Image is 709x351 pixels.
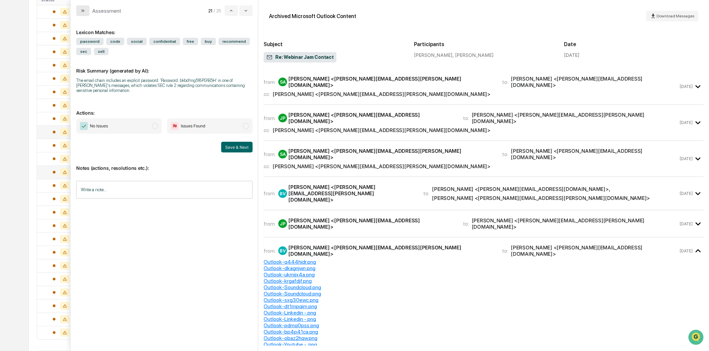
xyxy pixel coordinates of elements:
[46,82,86,94] a: 🗄️Attestations
[264,278,704,284] div: Outlook-krgafdjf.png
[264,341,704,348] div: Outlook-Youtube - .png
[680,221,693,226] time: Monday, July 21, 2025 at 3:08:23 PM
[114,53,122,61] button: Start new chat
[264,303,704,310] div: Outlook-dt1mpqim.png
[183,38,198,45] span: free
[472,112,679,124] div: [PERSON_NAME] <[PERSON_NAME][EMAIL_ADDRESS][PERSON_NAME][DOMAIN_NAME]>
[7,14,122,25] p: How can we help?
[171,122,179,130] img: Flag
[221,142,253,152] button: Save & Next
[680,248,693,253] time: Monday, July 21, 2025 at 3:12:47 PM
[463,115,469,121] span: to:
[106,38,124,45] span: code
[502,248,508,254] span: to:
[273,127,490,133] div: [PERSON_NAME] <[PERSON_NAME][EMAIL_ADDRESS][PERSON_NAME][DOMAIN_NAME]>
[264,290,704,297] div: Outlook-Soundcloud.png
[278,150,287,158] div: SA
[502,151,508,157] span: to:
[278,246,287,255] div: BV
[264,335,704,341] div: Outlook-obaz2hqw.png
[278,114,287,122] div: JP
[564,41,704,47] h2: Date
[511,244,678,257] div: [PERSON_NAME] <[PERSON_NAME][EMAIL_ADDRESS][DOMAIN_NAME]>
[278,219,287,228] div: JP
[214,8,223,13] span: / 25
[76,78,253,93] div: The email chain includes an explicit password: 'Password: bkbd!mg5!8PG!B5H' in one of [PERSON_NAM...
[414,52,554,58] div: [PERSON_NAME], [PERSON_NAME]
[264,265,704,271] div: Outlook-dkagnjwn.png
[264,271,704,278] div: Outlook-ukmijx4a.png
[688,329,706,347] iframe: Open customer support
[511,148,678,160] div: [PERSON_NAME] <[PERSON_NAME][EMAIL_ADDRESS][DOMAIN_NAME]>
[4,82,46,94] a: 🖐️Preclearance
[76,60,253,74] p: Risk Summary (generated by AI):
[80,122,88,130] img: Checkmark
[127,38,147,45] span: social
[13,97,42,104] span: Data Lookup
[278,78,287,86] div: SA
[264,329,704,335] div: Outlook-bp4p41ca.png
[47,113,81,118] a: Powered byPylon
[264,79,276,85] span: from:
[4,94,45,106] a: 🔎Data Lookup
[264,115,276,121] span: from:
[264,248,276,254] span: from:
[424,190,430,197] span: to:
[288,112,455,124] div: [PERSON_NAME] <[PERSON_NAME][EMAIL_ADDRESS][DOMAIN_NAME]>
[273,163,490,169] div: [PERSON_NAME] <[PERSON_NAME][EMAIL_ADDRESS][PERSON_NAME][DOMAIN_NAME]>
[264,297,704,303] div: Outlook-sxg30ewc.png
[264,221,276,227] span: from:
[13,84,43,91] span: Preclearance
[680,156,693,161] time: Monday, July 21, 2025 at 10:09:38 AM
[208,8,212,13] span: 21
[7,51,19,63] img: 1746055101610-c473b297-6a78-478c-a979-82029cc54cd1
[278,189,287,198] div: BV
[288,184,415,203] div: [PERSON_NAME] <[PERSON_NAME][EMAIL_ADDRESS][PERSON_NAME][DOMAIN_NAME]>
[432,186,610,192] div: [PERSON_NAME] <[PERSON_NAME][EMAIL_ADDRESS][DOMAIN_NAME]> ,
[264,190,276,197] span: from:
[680,84,693,89] time: Monday, July 21, 2025 at 9:14:02 AM
[414,41,554,47] h2: Participants
[76,38,104,45] span: password
[7,85,12,90] div: 🖐️
[264,284,704,290] div: Outlook-Soundcloud.png
[264,163,270,169] span: cc:
[7,98,12,103] div: 🔎
[680,120,693,125] time: Monday, July 21, 2025 at 9:39:04 AM
[646,11,698,21] button: Download Messages
[273,91,490,97] div: [PERSON_NAME] <[PERSON_NAME][EMAIL_ADDRESS][PERSON_NAME][DOMAIN_NAME]>
[264,310,704,316] div: Outlook-Linkedin -.png
[680,191,693,196] time: Monday, July 21, 2025 at 10:12:34 AM
[502,79,508,85] span: to:
[48,85,54,90] div: 🗄️
[264,127,270,133] span: cc:
[94,48,109,55] span: sell
[264,41,403,47] h2: Subject
[288,76,494,88] div: [PERSON_NAME] <[PERSON_NAME][EMAIL_ADDRESS][PERSON_NAME][DOMAIN_NAME]>
[288,148,494,160] div: [PERSON_NAME] <[PERSON_NAME][EMAIL_ADDRESS][PERSON_NAME][DOMAIN_NAME]>
[264,91,270,97] span: cc:
[288,244,494,257] div: [PERSON_NAME] <[PERSON_NAME][EMAIL_ADDRESS][PERSON_NAME][DOMAIN_NAME]>
[76,157,253,171] p: Notes (actions, resolutions etc.):
[181,123,205,129] span: Issues Found
[264,316,704,322] div: Outlook-Linkedin -.png
[264,322,704,329] div: Outlook-pdmq0pss.png
[472,217,679,230] div: [PERSON_NAME] <[PERSON_NAME][EMAIL_ADDRESS][PERSON_NAME][DOMAIN_NAME]>
[511,76,678,88] div: [PERSON_NAME] <[PERSON_NAME][EMAIL_ADDRESS][DOMAIN_NAME]>
[55,84,83,91] span: Attestations
[23,58,85,63] div: We're available if you need us!
[149,38,180,45] span: confidential
[657,14,694,18] span: Download Messages
[219,38,250,45] span: recommend
[564,52,579,58] div: [DATE]
[201,38,216,45] span: buy
[76,21,253,35] div: Lexicon Matches:
[269,13,356,19] div: Archived Microsoft Outlook Content
[432,195,650,201] div: [PERSON_NAME] <[PERSON_NAME][EMAIL_ADDRESS][PERSON_NAME][DOMAIN_NAME]>
[66,113,81,118] span: Pylon
[288,217,455,230] div: [PERSON_NAME] <[PERSON_NAME][EMAIL_ADDRESS][DOMAIN_NAME]>
[76,48,91,55] span: sec
[92,8,121,14] div: Assessment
